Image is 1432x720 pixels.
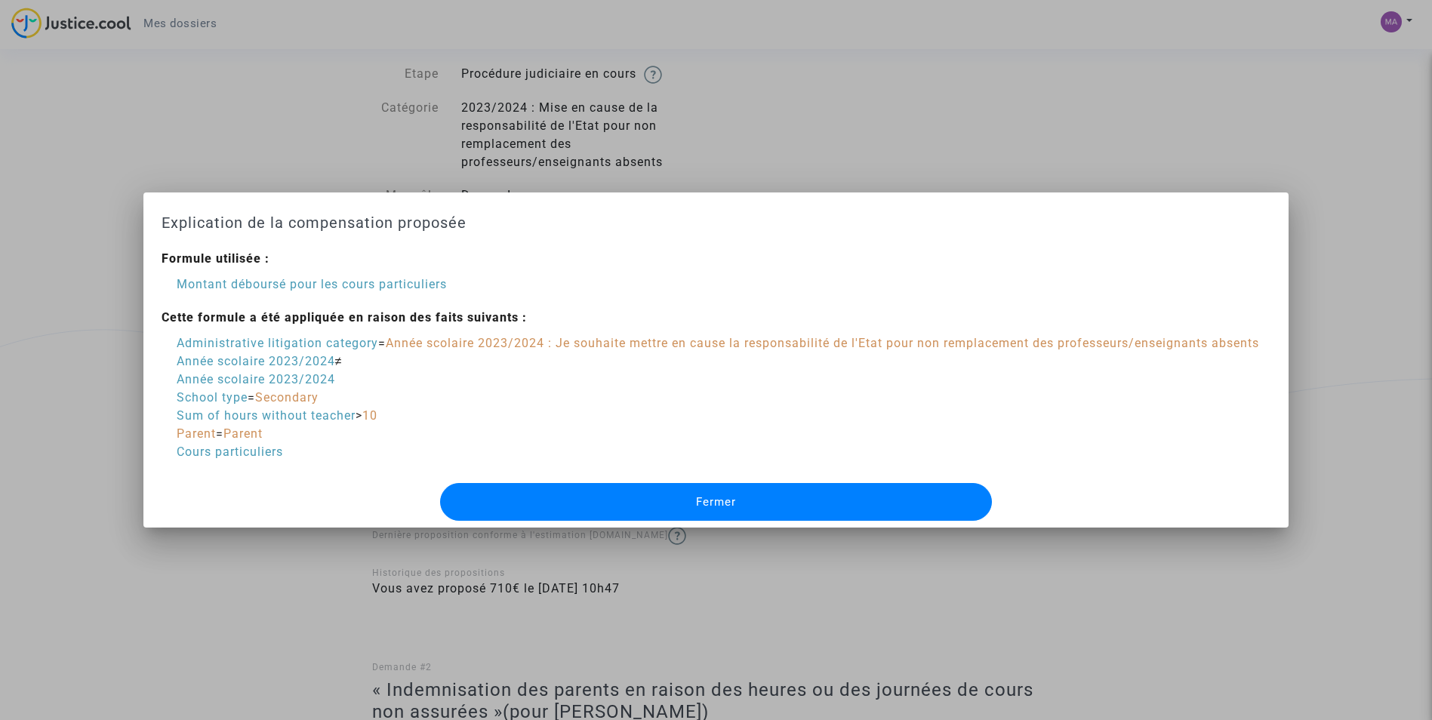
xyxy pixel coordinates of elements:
span: Parent [177,426,216,441]
span: Année scolaire 2023/2024 [177,372,335,386]
div: Cette formule a été appliquée en raison des faits suivants : [162,309,1259,327]
span: Secondary [255,390,319,405]
span: > [356,408,362,423]
span: 10 [362,408,377,423]
span: Cours particuliers [177,445,283,459]
span: = [248,390,255,405]
span: Administrative litigation category [177,336,378,350]
span: Sum of hours without teacher [177,408,356,423]
span: School type [177,390,248,405]
span: Fermer [696,495,736,509]
div: Formule utilisée : [162,250,1259,268]
span: Parent [223,426,263,441]
button: Fermer [440,483,992,521]
span: Année scolaire 2023/2024 [177,354,335,368]
span: = [216,426,223,441]
span: Montant déboursé pour les cours particuliers [177,277,447,291]
h1: Explication de la compensation proposée [162,211,1271,235]
span: = [378,336,386,350]
span: ≠ [335,354,343,368]
span: Année scolaire 2023/2024 : Je souhaite mettre en cause la responsabilité de l'Etat pour non rempl... [386,336,1259,350]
